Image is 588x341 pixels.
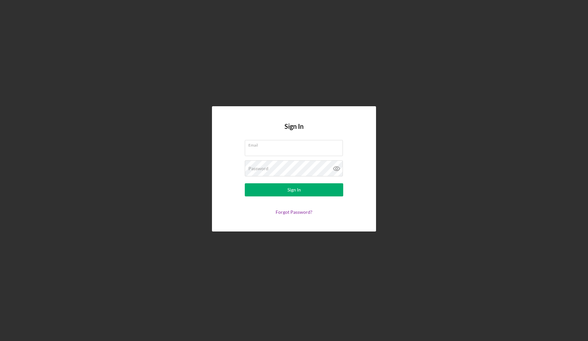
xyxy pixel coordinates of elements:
[248,166,268,171] label: Password
[284,123,304,140] h4: Sign In
[287,183,301,196] div: Sign In
[248,140,343,148] label: Email
[245,183,343,196] button: Sign In
[276,209,312,215] a: Forgot Password?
